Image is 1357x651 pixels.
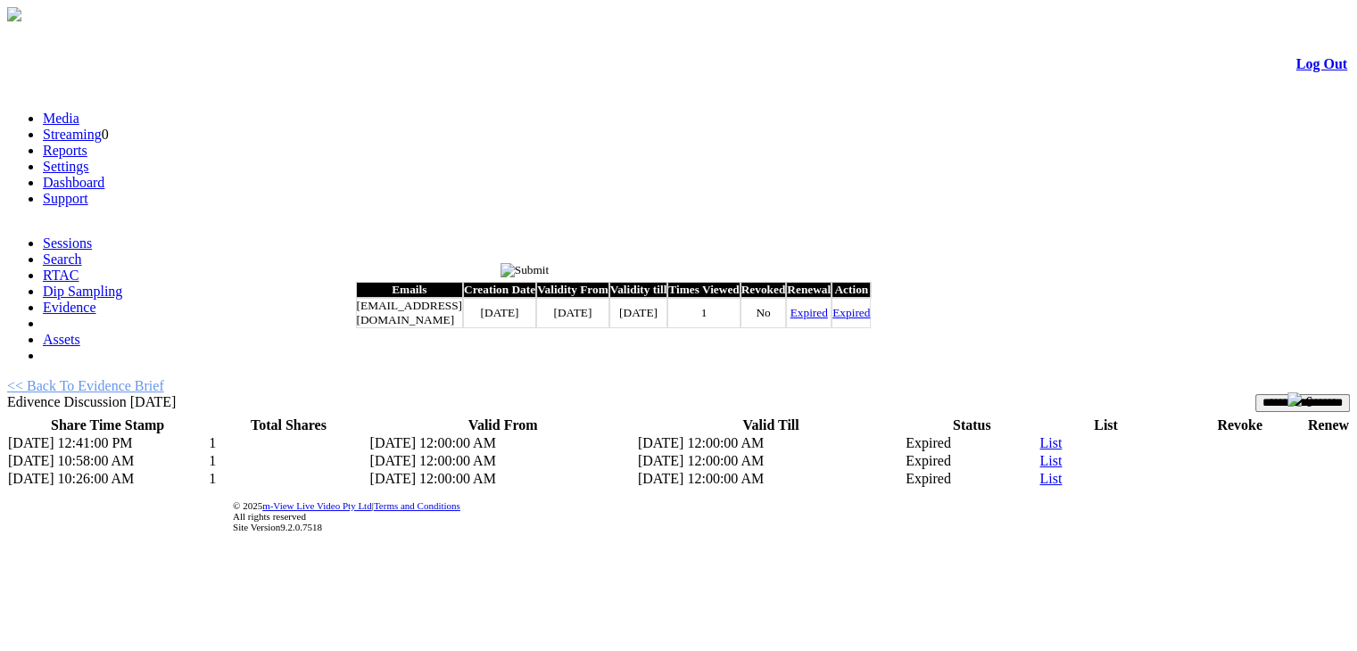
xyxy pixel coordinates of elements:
th: Emails [356,282,463,298]
td: [DATE] [609,298,668,328]
input: Submit [501,263,550,277]
td: 1 [667,298,740,328]
th: Creation Date [463,282,536,298]
td: [DATE] [536,298,609,328]
th: Validity From [536,282,609,298]
th: Validity till [609,282,668,298]
a: Expired [790,306,828,319]
td: [DATE] [463,298,536,328]
th: Renewal [786,282,832,298]
a: Expired [832,306,870,319]
td: No [741,298,787,328]
th: Times Viewed [667,282,740,298]
th: Revoked [741,282,787,298]
th: Action [832,282,871,298]
span: List of Shared Evidence Brief [352,263,501,277]
td: [EMAIL_ADDRESS][DOMAIN_NAME] [356,298,463,328]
